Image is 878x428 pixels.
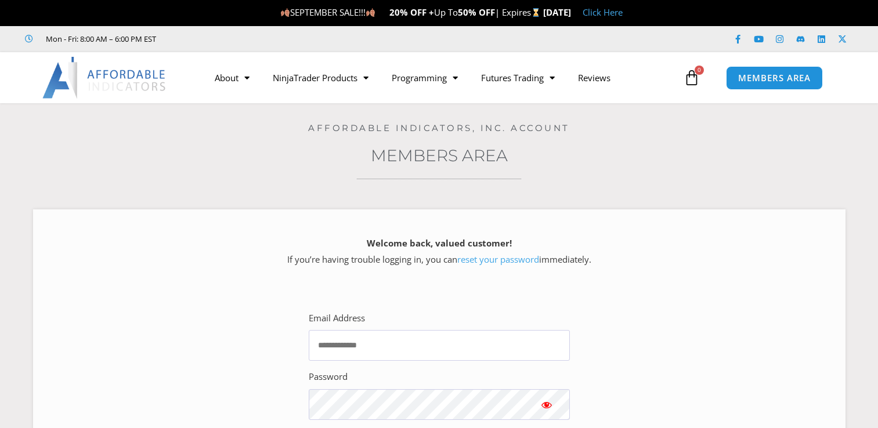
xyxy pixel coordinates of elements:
strong: [DATE] [543,6,571,18]
button: Show password [523,389,570,420]
a: Reviews [566,64,622,91]
a: Programming [380,64,469,91]
a: MEMBERS AREA [726,66,823,90]
img: ⌛ [532,8,540,17]
strong: Welcome back, valued customer! [367,237,512,249]
p: If you’re having trouble logging in, you can immediately. [53,235,825,268]
iframe: Customer reviews powered by Trustpilot [172,33,346,45]
a: Futures Trading [469,64,566,91]
span: MEMBERS AREA [738,74,811,82]
a: Click Here [583,6,623,18]
img: 🍂 [281,8,290,17]
strong: 20% OFF + [389,6,434,18]
nav: Menu [203,64,681,91]
a: reset your password [457,253,539,265]
a: NinjaTrader Products [261,64,380,91]
a: About [203,64,261,91]
img: LogoAI | Affordable Indicators – NinjaTrader [42,57,167,99]
span: Mon - Fri: 8:00 AM – 6:00 PM EST [43,32,156,46]
label: Password [309,369,348,385]
a: Members Area [371,146,508,165]
span: SEPTEMBER SALE!!! Up To | Expires [280,6,543,18]
a: Affordable Indicators, Inc. Account [308,122,570,133]
strong: 50% OFF [458,6,495,18]
label: Email Address [309,310,365,327]
img: 🍂 [366,8,375,17]
span: 0 [695,66,704,75]
a: 0 [666,61,717,95]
